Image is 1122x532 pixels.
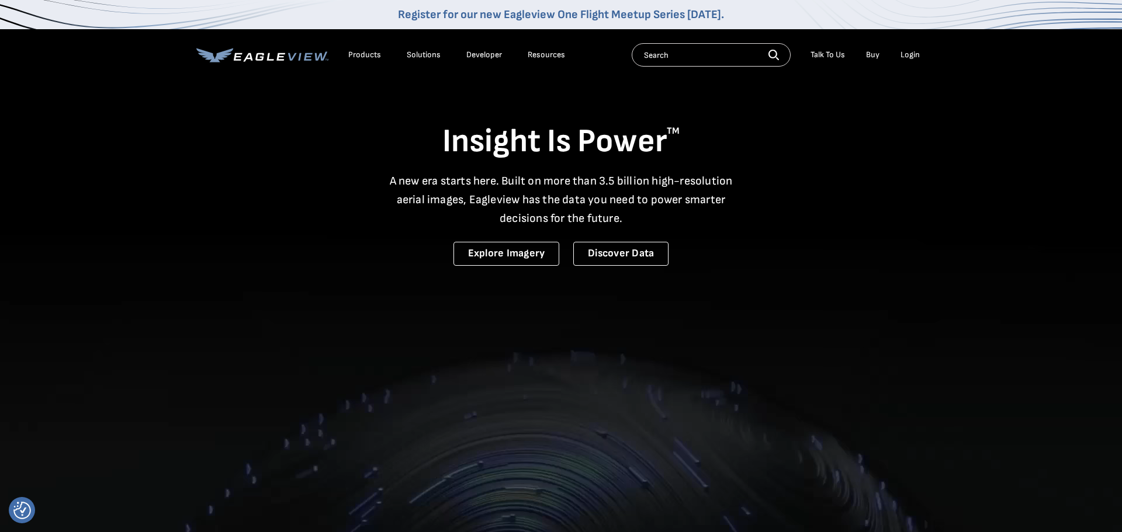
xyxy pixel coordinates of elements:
p: A new era starts here. Built on more than 3.5 billion high-resolution aerial images, Eagleview ha... [382,172,740,228]
h1: Insight Is Power [196,121,926,162]
a: Buy [866,50,879,60]
div: Talk To Us [811,50,845,60]
sup: TM [667,126,680,137]
a: Register for our new Eagleview One Flight Meetup Series [DATE]. [398,8,724,22]
div: Solutions [407,50,441,60]
div: Login [901,50,920,60]
img: Revisit consent button [13,502,31,519]
a: Discover Data [573,242,669,266]
input: Search [632,43,791,67]
button: Consent Preferences [13,502,31,519]
div: Products [348,50,381,60]
a: Developer [466,50,502,60]
a: Explore Imagery [453,242,560,266]
div: Resources [528,50,565,60]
